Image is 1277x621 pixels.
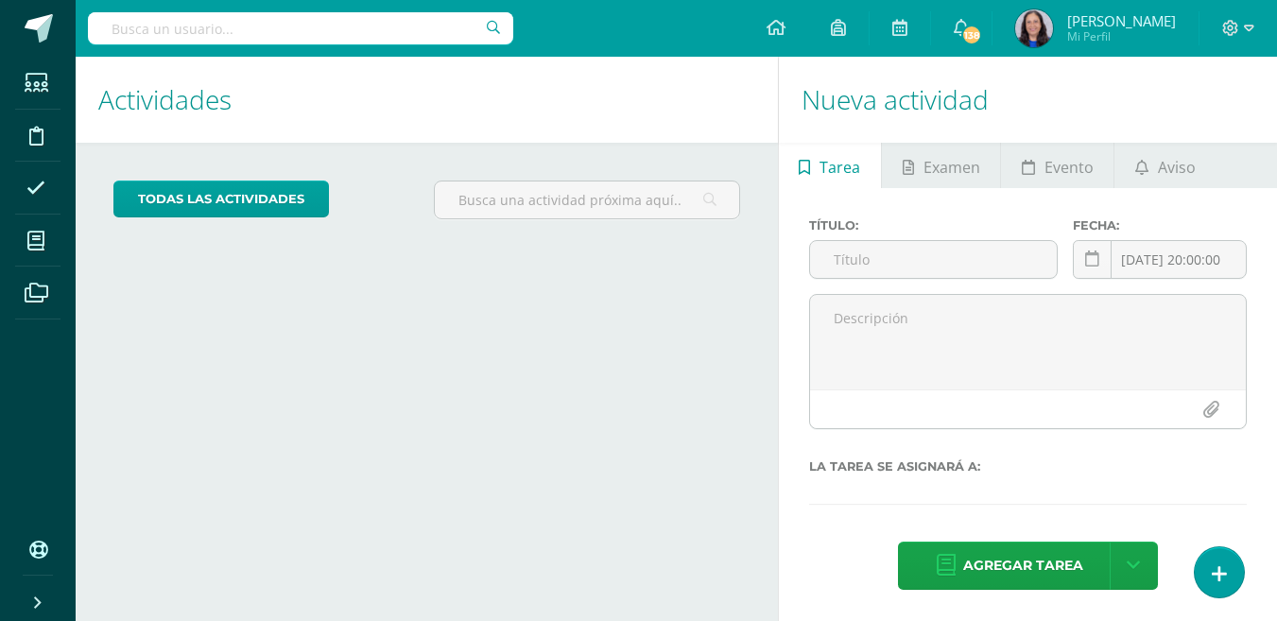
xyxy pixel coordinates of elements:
input: Título [810,241,1058,278]
span: 138 [961,25,982,45]
input: Busca una actividad próxima aquí... [435,181,738,218]
a: Evento [1001,143,1113,188]
h1: Nueva actividad [802,57,1254,143]
img: 1f5f54121428d3d81bc348799d0fe0e5.png [1015,9,1053,47]
label: Fecha: [1073,218,1247,233]
a: Tarea [779,143,881,188]
label: La tarea se asignará a: [809,459,1247,474]
a: Aviso [1114,143,1216,188]
span: Agregar tarea [963,543,1083,589]
label: Título: [809,218,1059,233]
span: Examen [923,145,980,190]
span: [PERSON_NAME] [1067,11,1176,30]
a: Examen [882,143,1000,188]
h1: Actividades [98,57,755,143]
span: Aviso [1158,145,1196,190]
input: Fecha de entrega [1074,241,1246,278]
span: Evento [1044,145,1094,190]
span: Mi Perfil [1067,28,1176,44]
input: Busca un usuario... [88,12,513,44]
span: Tarea [820,145,860,190]
a: todas las Actividades [113,181,329,217]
